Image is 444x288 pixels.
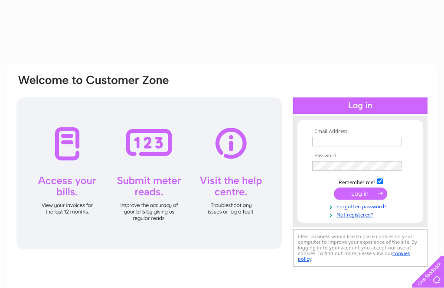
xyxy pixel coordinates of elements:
[334,188,387,200] input: Submit
[312,202,411,210] a: Forgotten password?
[310,153,411,159] th: Password:
[293,229,428,267] div: Clear Business would like to place cookies on your computer to improve your experience of the sit...
[310,129,411,135] th: Email Address:
[312,210,411,218] a: Not registered?
[310,177,411,186] td: Remember me?
[298,250,410,262] a: cookies policy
